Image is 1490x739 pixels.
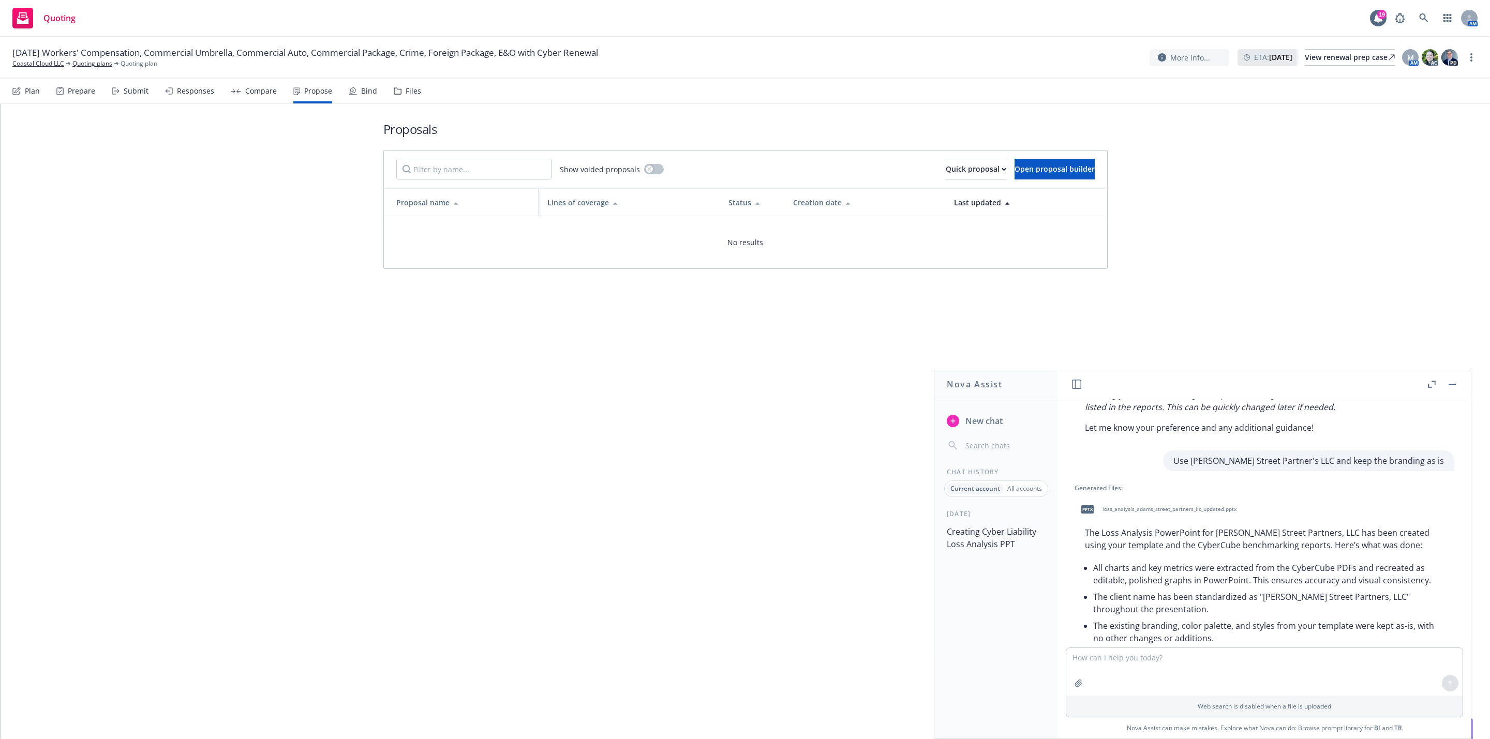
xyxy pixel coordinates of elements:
[1062,717,1467,738] span: Nova Assist can make mistakes. Explore what Nova can do: Browse prompt library for and
[947,378,1003,390] h1: Nova Assist
[727,237,763,248] span: No results
[1085,389,1438,413] em: Pending your answer, I'll begin the process using "[PERSON_NAME] Street Partners, LLC" as listed ...
[72,59,112,68] a: Quoting plans
[1150,49,1229,66] button: More info...
[1377,10,1387,19] div: 19
[1102,506,1236,512] span: loss_analysis_adams_street_partners_llc_updated.pptx
[1015,159,1095,179] button: Open proposal builder
[1085,526,1444,551] p: The Loss Analysis PowerPoint for [PERSON_NAME] Street Partners, LLC has been created using your t...
[1093,589,1444,617] li: The client name has been standardized as "[PERSON_NAME] Street Partners, LLC" throughout the pres...
[943,412,1050,430] button: New chat
[12,59,64,68] a: Coastal Cloud LLC
[950,484,1000,493] p: Current account
[1085,421,1444,434] p: Let me know your preference and any additional guidance!
[25,87,40,95] div: Plan
[1015,164,1095,174] span: Open proposal builder
[934,467,1058,476] div: Chat History
[954,197,1098,208] div: Last updated
[1075,484,1454,492] div: Generated Files:
[304,87,332,95] div: Propose
[406,87,421,95] div: Files
[124,87,148,95] div: Submit
[68,87,95,95] div: Prepare
[1093,560,1444,589] li: All charts and key metrics were extracted from the CyberCube PDFs and recreated as editable, poli...
[177,87,214,95] div: Responses
[396,159,552,179] input: Filter by name...
[1413,8,1434,28] a: Search
[943,522,1050,553] button: Creating Cyber Liability Loss Analysis PPT
[1441,49,1458,66] img: photo
[963,415,1003,427] span: New chat
[1407,52,1414,63] span: M
[1422,49,1438,66] img: photo
[1072,702,1456,711] p: Web search is disabled when a file is uploaded
[8,4,80,33] a: Quoting
[1093,646,1444,675] li: An appendix section was added including high-resolution screenshots from the original CyberCube r...
[1374,723,1380,732] a: BI
[1173,455,1444,467] p: Use [PERSON_NAME] Street Partner's LLC and keep the branding as is
[946,159,1006,179] div: Quick proposal
[1075,496,1239,522] div: pptxloss_analysis_adams_street_partners_llc_updated.pptx
[1170,52,1210,63] span: More info...
[1254,52,1292,63] span: ETA :
[1305,49,1395,66] a: View renewal prep case
[361,87,377,95] div: Bind
[396,197,531,208] div: Proposal name
[1093,617,1444,646] li: The existing branding, color palette, and styles from your template were kept as-is, with no othe...
[934,509,1058,518] div: [DATE]
[1007,484,1042,493] p: All accounts
[245,87,277,95] div: Compare
[383,120,1108,138] h1: Proposals
[547,197,712,208] div: Lines of coverage
[793,197,937,208] div: Creation date
[1437,8,1458,28] a: Switch app
[12,47,598,59] span: [DATE] Workers' Compensation, Commercial Umbrella, Commercial Auto, Commercial Package, Crime, Fo...
[1269,52,1292,62] strong: [DATE]
[963,439,1046,453] input: Search chats
[1305,50,1395,65] div: View renewal prep case
[728,197,777,208] div: Status
[1390,8,1410,28] a: Report a Bug
[1081,505,1094,513] span: pptx
[1465,51,1478,64] a: more
[1394,723,1402,732] a: TR
[560,164,640,175] span: Show voided proposals
[43,14,76,22] span: Quoting
[121,59,157,68] span: Quoting plan
[946,159,1006,179] button: Quick proposal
